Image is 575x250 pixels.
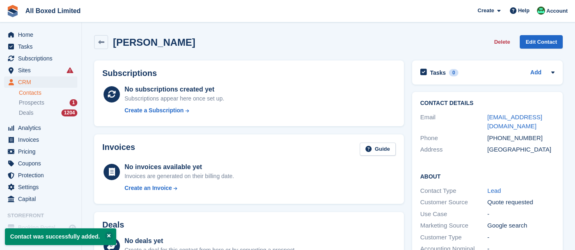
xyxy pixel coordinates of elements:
[70,99,77,106] div: 1
[18,41,67,52] span: Tasks
[487,114,542,130] a: [EMAIL_ADDRESS][DOMAIN_NAME]
[420,145,487,154] div: Address
[124,184,172,192] div: Create an Invoice
[7,212,81,220] span: Storefront
[420,134,487,143] div: Phone
[420,198,487,207] div: Customer Source
[518,7,530,15] span: Help
[487,187,501,194] a: Lead
[22,4,84,18] a: All Boxed Limited
[18,134,67,145] span: Invoices
[420,233,487,242] div: Customer Type
[124,106,184,115] div: Create a Subscription
[4,222,77,233] a: menu
[18,146,67,157] span: Pricing
[4,29,77,40] a: menu
[487,145,555,154] div: [GEOGRAPHIC_DATA]
[491,35,513,49] button: Delete
[4,146,77,157] a: menu
[537,7,545,15] img: Enquiries
[4,181,77,193] a: menu
[19,99,44,107] span: Prospects
[487,233,555,242] div: -
[68,223,77,232] a: Preview store
[7,5,19,17] img: stora-icon-8386f47178a22dfd0bd8f6a31ec36ba5ce8667c1dd55bd0f319d3a0aa187defe.svg
[18,222,67,233] span: Booking Portal
[478,7,494,15] span: Create
[102,220,124,230] h2: Deals
[18,170,67,181] span: Protection
[4,158,77,169] a: menu
[67,67,73,74] i: Smart entry sync failures have occurred
[124,236,296,246] div: No deals yet
[420,172,555,180] h2: About
[5,228,116,245] p: Contact was successfully added.
[420,210,487,219] div: Use Case
[360,143,396,156] a: Guide
[420,113,487,131] div: Email
[430,69,446,76] h2: Tasks
[19,89,77,97] a: Contacts
[4,122,77,134] a: menu
[18,181,67,193] span: Settings
[124,162,234,172] div: No invoices available yet
[18,158,67,169] span: Coupons
[4,76,77,88] a: menu
[19,109,34,117] span: Deals
[520,35,563,49] a: Edit Contact
[18,122,67,134] span: Analytics
[487,210,555,219] div: -
[420,100,555,107] h2: Contact Details
[19,98,77,107] a: Prospects 1
[102,69,396,78] h2: Subscriptions
[124,106,224,115] a: Create a Subscription
[18,65,67,76] span: Sites
[487,221,555,230] div: Google search
[102,143,135,156] h2: Invoices
[124,184,234,192] a: Create an Invoice
[4,134,77,145] a: menu
[487,134,555,143] div: [PHONE_NUMBER]
[124,172,234,181] div: Invoices are generated on their billing date.
[420,221,487,230] div: Marketing Source
[487,198,555,207] div: Quote requested
[530,68,541,78] a: Add
[124,94,224,103] div: Subscriptions appear here once set up.
[4,65,77,76] a: menu
[61,109,77,116] div: 1204
[18,29,67,40] span: Home
[18,76,67,88] span: CRM
[113,37,195,48] h2: [PERSON_NAME]
[4,170,77,181] a: menu
[4,53,77,64] a: menu
[4,193,77,205] a: menu
[546,7,568,15] span: Account
[18,193,67,205] span: Capital
[420,186,487,196] div: Contact Type
[18,53,67,64] span: Subscriptions
[124,85,224,94] div: No subscriptions created yet
[19,109,77,117] a: Deals 1204
[4,41,77,52] a: menu
[449,69,458,76] div: 0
